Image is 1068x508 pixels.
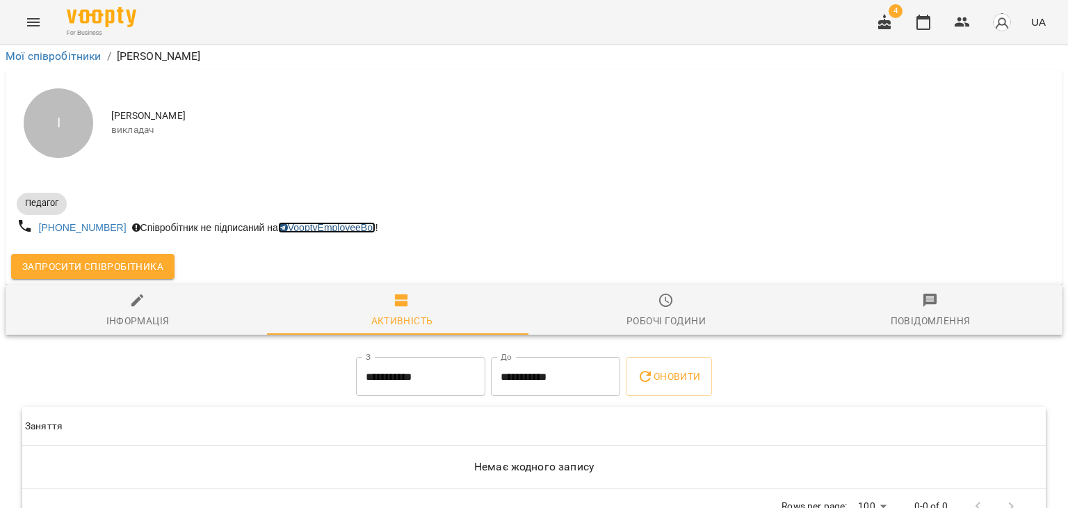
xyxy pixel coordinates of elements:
button: Menu [17,6,50,39]
div: І [24,88,93,158]
a: [PHONE_NUMBER] [39,222,127,233]
div: Співробітник не підписаний на ! [129,218,381,237]
h6: Немає жодного запису [25,457,1043,477]
span: викладач [111,123,1051,137]
span: Педагог [17,197,67,209]
span: 4 [889,4,903,18]
button: Запросити співробітника [11,254,175,279]
div: Повідомлення [891,312,971,329]
p: [PERSON_NAME] [117,48,201,65]
img: Voopty Logo [67,7,136,27]
li: / [107,48,111,65]
span: For Business [67,29,136,38]
div: Заняття [25,418,63,435]
a: Мої співробітники [6,49,102,63]
a: VooptyEmployeeBot [278,222,375,233]
span: UA [1031,15,1046,29]
div: Робочі години [626,312,706,329]
span: [PERSON_NAME] [111,109,1051,123]
span: Заняття [25,418,1043,435]
span: Запросити співробітника [22,258,163,275]
div: Інформація [106,312,170,329]
button: Оновити [626,357,711,396]
span: Оновити [637,368,700,385]
div: Sort [25,418,63,435]
div: Активність [371,312,433,329]
nav: breadcrumb [6,48,1062,65]
img: avatar_s.png [992,13,1012,32]
button: UA [1026,9,1051,35]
